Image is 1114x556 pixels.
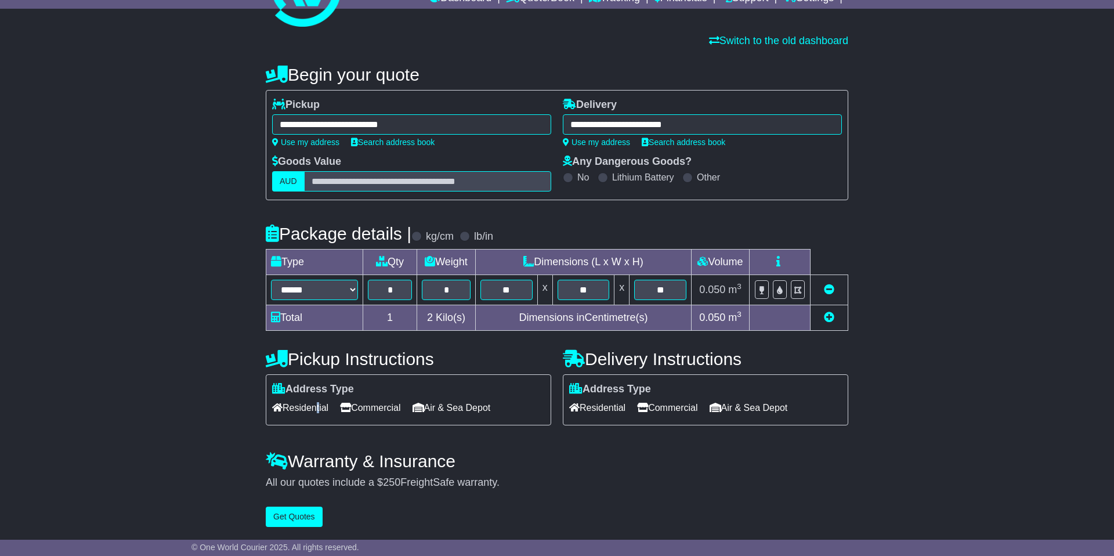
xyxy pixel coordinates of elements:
a: Add new item [824,312,834,323]
sup: 3 [737,282,742,291]
td: x [537,275,552,305]
label: Lithium Battery [612,172,674,183]
span: 0.050 [699,284,725,295]
span: m [728,312,742,323]
div: All our quotes include a $ FreightSafe warranty. [266,476,848,489]
h4: Begin your quote [266,65,848,84]
a: Use my address [563,138,630,147]
span: 250 [383,476,400,488]
label: lb/in [474,230,493,243]
td: Type [266,250,363,275]
label: Other [697,172,720,183]
span: m [728,284,742,295]
span: 2 [427,312,433,323]
button: Get Quotes [266,507,323,527]
span: Commercial [340,399,400,417]
a: Search address book [351,138,435,147]
h4: Package details | [266,224,411,243]
td: Dimensions in Centimetre(s) [475,305,691,331]
h4: Warranty & Insurance [266,452,848,471]
td: Volume [691,250,749,275]
h4: Pickup Instructions [266,349,551,369]
label: AUD [272,171,305,192]
span: 0.050 [699,312,725,323]
span: Air & Sea Depot [710,399,788,417]
label: Any Dangerous Goods? [563,156,692,168]
span: Residential [272,399,328,417]
label: kg/cm [426,230,454,243]
td: x [614,275,630,305]
td: Kilo(s) [417,305,476,331]
td: 1 [363,305,417,331]
span: Air & Sea Depot [413,399,491,417]
label: Delivery [563,99,617,111]
a: Use my address [272,138,339,147]
span: Commercial [637,399,697,417]
label: Goods Value [272,156,341,168]
td: Dimensions (L x W x H) [475,250,691,275]
label: Address Type [569,383,651,396]
a: Switch to the old dashboard [709,35,848,46]
label: No [577,172,589,183]
td: Total [266,305,363,331]
h4: Delivery Instructions [563,349,848,369]
a: Remove this item [824,284,834,295]
span: Residential [569,399,625,417]
span: © One World Courier 2025. All rights reserved. [191,543,359,552]
a: Search address book [642,138,725,147]
label: Pickup [272,99,320,111]
td: Weight [417,250,476,275]
sup: 3 [737,310,742,319]
label: Address Type [272,383,354,396]
td: Qty [363,250,417,275]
